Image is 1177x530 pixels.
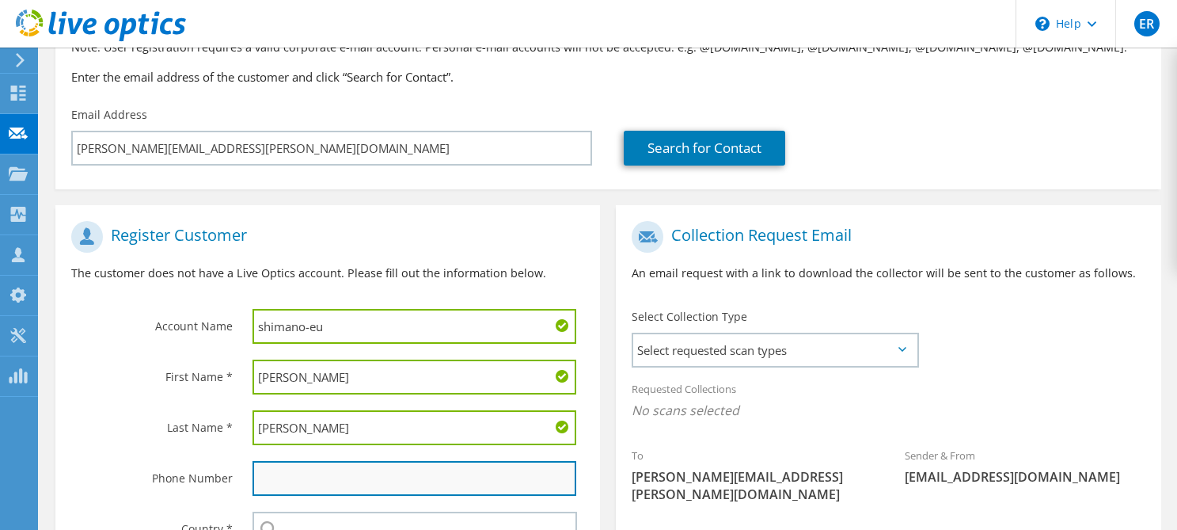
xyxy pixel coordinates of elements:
span: ER [1134,11,1160,36]
label: Phone Number [71,461,233,486]
h1: Register Customer [71,221,576,253]
a: Search for Contact [624,131,785,166]
span: [EMAIL_ADDRESS][DOMAIN_NAME] [905,468,1145,486]
p: An email request with a link to download the collector will be sent to the customer as follows. [632,265,1145,282]
label: Last Name * [71,410,233,436]
h3: Enter the email address of the customer and click “Search for Contact”. [71,68,1145,86]
div: Requested Collections [616,372,1160,431]
span: [PERSON_NAME][EMAIL_ADDRESS][PERSON_NAME][DOMAIN_NAME] [632,468,872,503]
label: Email Address [71,107,147,123]
div: Sender & From [889,439,1161,494]
svg: \n [1035,17,1050,31]
label: Select Collection Type [632,309,747,325]
span: No scans selected [632,402,1145,419]
label: Account Name [71,309,233,334]
h1: Collection Request Email [632,221,1137,253]
span: Select requested scan types [633,334,917,366]
label: First Name * [71,360,233,385]
p: The customer does not have a Live Optics account. Please fill out the information below. [71,265,584,282]
div: To [616,439,888,511]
